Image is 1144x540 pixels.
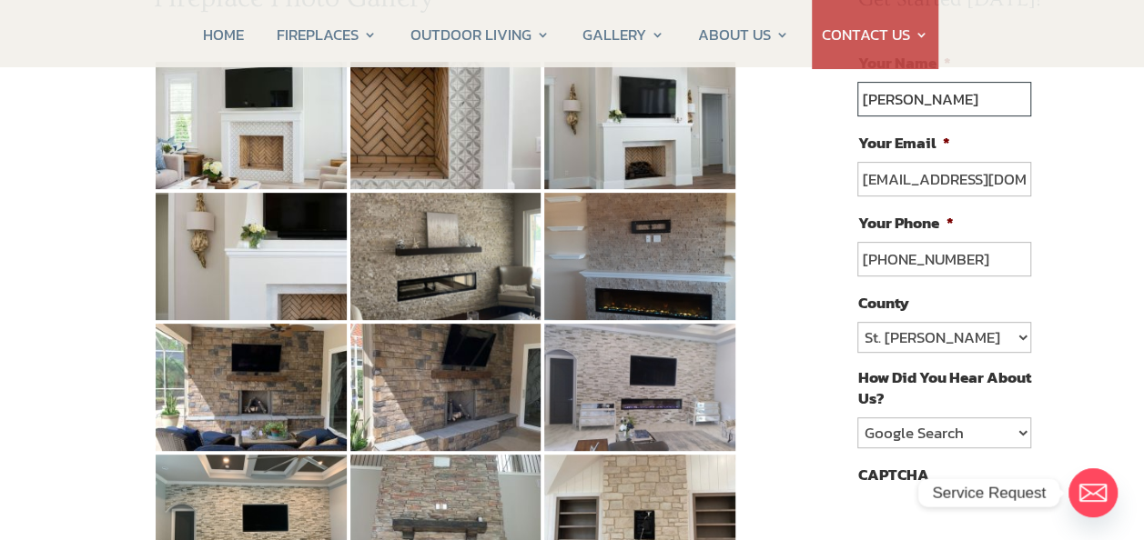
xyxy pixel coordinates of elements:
[350,62,542,189] img: 2
[857,367,1030,407] label: How Did You Hear About Us?
[156,193,347,320] img: 4
[857,133,949,153] label: Your Email
[156,62,347,189] img: 1
[857,465,928,485] label: CAPTCHA
[857,213,953,233] label: Your Phone
[544,193,735,320] img: 6
[544,62,735,189] img: 3
[544,324,735,451] img: 9
[156,324,347,451] img: 7
[857,53,950,73] label: Your Name
[350,193,542,320] img: 5
[1068,468,1118,517] a: Email
[857,293,908,313] label: County
[350,324,542,451] img: 8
